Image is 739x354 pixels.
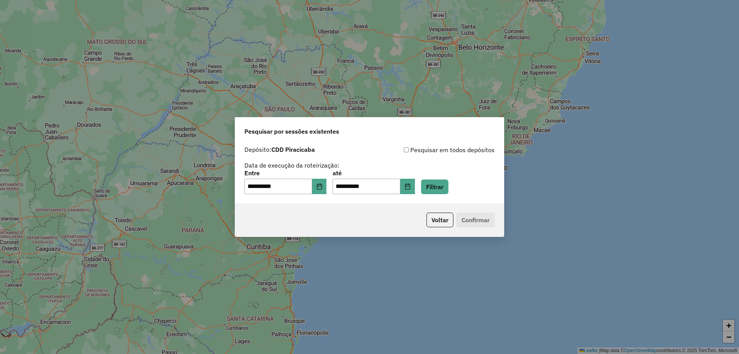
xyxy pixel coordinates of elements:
label: Entre [244,168,326,178]
div: Pesquisar em todos depósitos [369,145,495,154]
label: até [333,168,415,178]
button: Choose Date [400,179,415,194]
label: Depósito: [244,145,315,154]
strong: CDD Piracicaba [271,146,315,153]
label: Data de execução da roteirização: [244,161,339,170]
button: Filtrar [421,180,448,194]
button: Voltar [426,213,453,227]
button: Choose Date [312,179,327,194]
span: Pesquisar por sessões existentes [244,127,339,136]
